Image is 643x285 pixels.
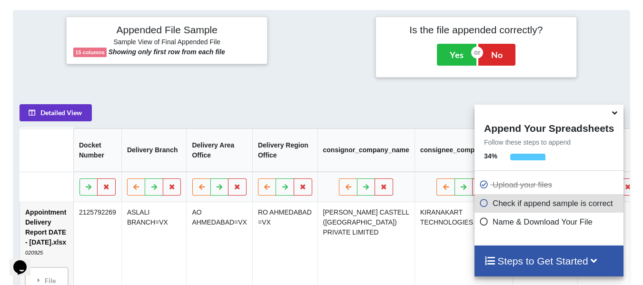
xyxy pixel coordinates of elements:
[109,48,225,56] b: Showing only first row from each file
[479,179,621,191] p: Upload your files
[73,38,260,48] h6: Sample View of Final Appended File
[252,128,317,172] th: Delivery Region Office
[475,138,623,147] p: Follow these steps to append
[317,128,414,172] th: consignor_company_name
[475,120,623,134] h4: Append Your Spreadsheets
[121,128,187,172] th: Delivery Branch
[484,255,614,267] h4: Steps to Get Started
[73,128,121,172] th: Docket Number
[479,197,621,209] p: Check if append sample is correct
[25,250,43,256] i: 020925
[383,24,570,36] h4: Is the file appended correctly?
[186,128,252,172] th: Delivery Area Office
[484,152,497,160] b: 34 %
[75,49,105,55] b: 15 columns
[73,24,260,37] h4: Appended File Sample
[478,44,515,66] button: No
[479,216,621,228] p: Name & Download Your File
[10,247,40,275] iframe: chat widget
[415,128,513,172] th: consignee_company_name
[20,104,92,121] button: Detailed View
[437,44,476,66] button: Yes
